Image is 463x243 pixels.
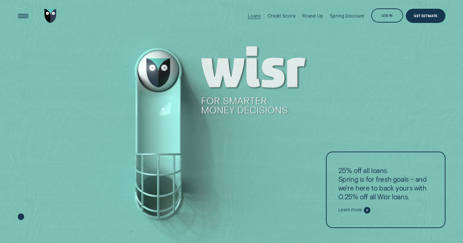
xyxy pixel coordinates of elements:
[371,8,403,23] button: Log in
[338,207,362,213] span: Learn more
[406,9,445,23] a: Get Estimate
[44,9,57,23] img: Wisr
[268,13,296,19] div: Credit Score
[248,13,261,19] div: Loans
[302,13,323,19] div: Round Up
[330,13,364,19] div: Spring Discount
[16,9,30,23] button: Open Menu
[326,152,445,228] a: 25% off all loans.Spring is for fresh goals - and we're here to back yours with 0.25% off all Wis...
[338,166,433,201] p: 25% off all loans. Spring is for fresh goals - and we're here to back yours with 0.25% off all Wi...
